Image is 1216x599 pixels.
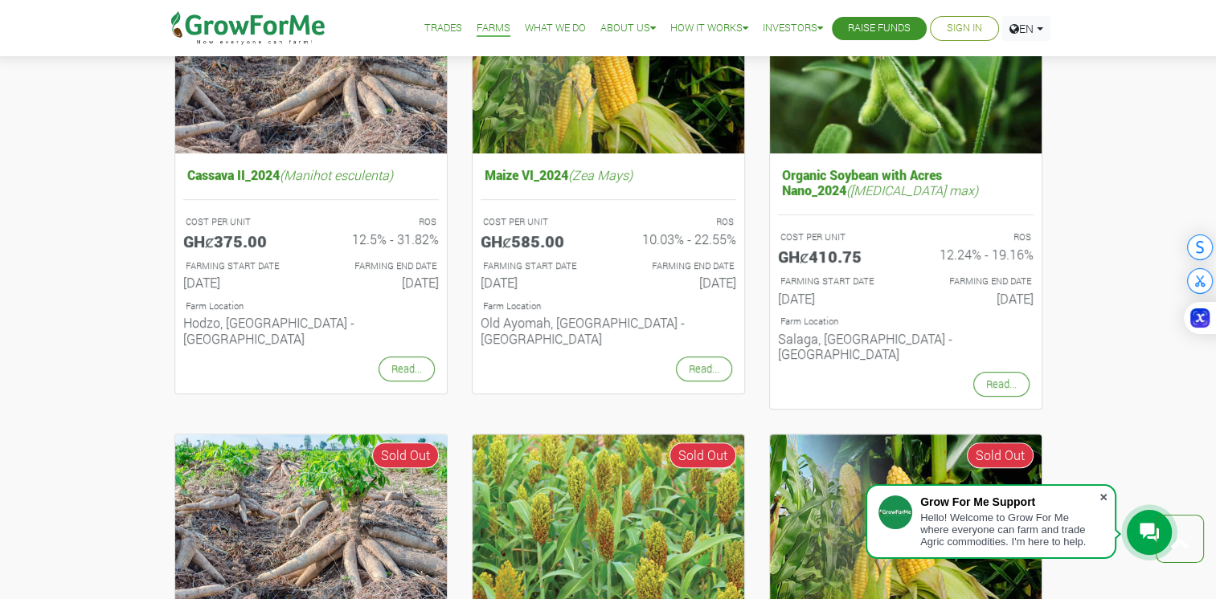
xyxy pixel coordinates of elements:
[183,163,439,186] h5: Cassava II_2024
[483,299,734,313] p: Location of Farm
[967,442,1034,468] span: Sold Out
[1002,16,1050,41] a: EN
[669,442,736,468] span: Sold Out
[481,315,736,345] h6: Old Ayomah, [GEOGRAPHIC_DATA] - [GEOGRAPHIC_DATA]
[280,166,393,183] i: (Manihot esculenta)
[186,215,297,229] p: COST PER UNIT
[620,275,736,290] h6: [DATE]
[481,275,596,290] h6: [DATE]
[848,20,911,37] a: Raise Funds
[947,20,982,37] a: Sign In
[424,20,462,37] a: Trades
[623,215,734,229] p: ROS
[325,215,436,229] p: ROS
[920,511,1099,548] div: Hello! Welcome to Grow For Me where everyone can farm and trade Agric commodities. I'm here to help.
[323,275,439,290] h6: [DATE]
[379,357,435,381] a: Read...
[973,372,1030,397] a: Read...
[920,495,1099,508] div: Grow For Me Support
[183,275,299,290] h6: [DATE]
[778,247,894,266] h5: GHȼ410.75
[372,442,439,468] span: Sold Out
[918,291,1034,306] h6: [DATE]
[183,231,299,251] h5: GHȼ375.00
[325,259,436,273] p: FARMING END DATE
[778,163,1034,202] h5: Organic Soybean with Acres Nano_2024
[183,315,439,345] h6: Hodzo, [GEOGRAPHIC_DATA] - [GEOGRAPHIC_DATA]
[780,230,891,244] p: COST PER UNIT
[778,291,894,306] h6: [DATE]
[481,163,736,186] h5: Maize VI_2024
[525,20,586,37] a: What We Do
[600,20,656,37] a: About Us
[186,299,436,313] p: Location of Farm
[186,259,297,273] p: FARMING START DATE
[846,181,978,198] i: ([MEDICAL_DATA] max)
[483,259,594,273] p: FARMING START DATE
[778,331,1034,361] h6: Salaga, [GEOGRAPHIC_DATA] - [GEOGRAPHIC_DATA]
[670,20,748,37] a: How it Works
[763,20,823,37] a: Investors
[568,166,633,183] i: (Zea Mays)
[676,357,732,381] a: Read...
[481,231,596,251] h5: GHȼ585.00
[920,275,1031,288] p: FARMING END DATE
[920,230,1031,244] p: ROS
[623,259,734,273] p: FARMING END DATE
[780,315,1031,328] p: Location of Farm
[620,231,736,247] h6: 10.03% - 22.55%
[483,215,594,229] p: COST PER UNIT
[477,20,510,37] a: Farms
[918,247,1034,262] h6: 12.24% - 19.16%
[323,231,439,247] h6: 12.5% - 31.82%
[780,275,891,288] p: FARMING START DATE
